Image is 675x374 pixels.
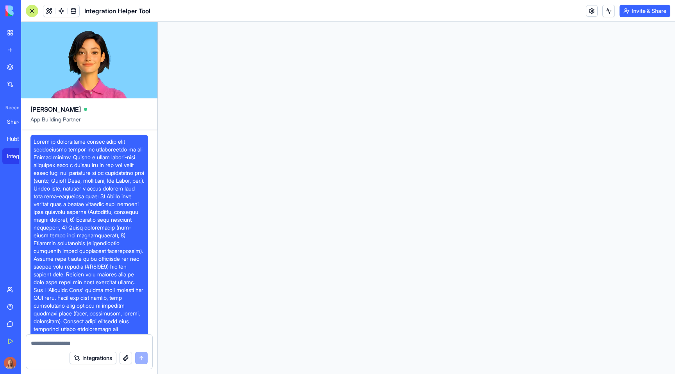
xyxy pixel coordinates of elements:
span: App Building Partner [30,116,148,130]
div: SharePoint [7,118,29,126]
a: HubSpot Lead Intelligence Hub [2,131,34,147]
img: logo [5,5,54,16]
button: Integrations [70,352,116,364]
button: Invite & Share [620,5,670,17]
span: [PERSON_NAME] [30,105,81,114]
a: Integration Helper Tool [2,148,34,164]
a: SharePoint [2,114,34,130]
img: Marina_gj5dtt.jpg [4,357,16,369]
span: Recent [2,105,19,111]
span: Integration Helper Tool [84,6,150,16]
div: Integration Helper Tool [7,152,29,160]
div: HubSpot Lead Intelligence Hub [7,135,29,143]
